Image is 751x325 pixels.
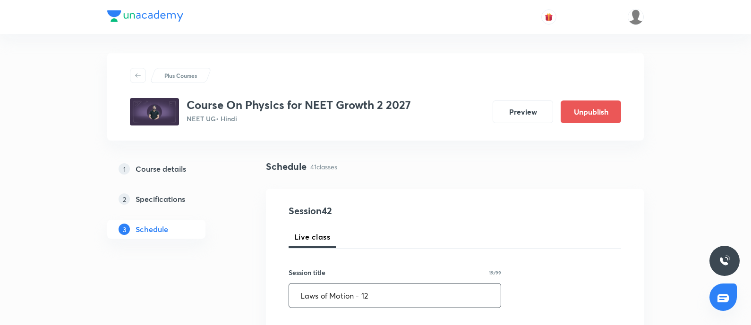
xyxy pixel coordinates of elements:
img: Company Logo [107,10,183,22]
a: 2Specifications [107,190,236,208]
h4: Schedule [266,159,307,174]
button: Preview [493,100,553,123]
img: Gopal ram [628,9,644,25]
button: avatar [541,9,556,25]
p: 2 [119,193,130,205]
img: avatar [545,13,553,21]
p: 1 [119,163,130,175]
h6: Session title [289,267,325,277]
p: 3 [119,224,130,235]
button: Unpublish [561,100,621,123]
h5: Schedule [136,224,168,235]
p: NEET UG • Hindi [187,114,411,124]
img: ttu [719,255,730,267]
h4: Session 42 [289,204,461,218]
p: Plus Courses [164,71,197,80]
a: 1Course details [107,159,236,178]
input: A great title is short, clear and descriptive [289,283,501,308]
h5: Course details [136,163,186,175]
p: 19/99 [489,270,501,275]
span: Live class [294,231,330,242]
a: Company Logo [107,10,183,24]
h5: Specifications [136,193,185,205]
h3: Course On Physics for NEET Growth 2 2027 [187,98,411,112]
p: 41 classes [310,162,337,172]
img: 3f3f7af29ae84b1a9636f8537586a9fa.jpg [130,98,179,125]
